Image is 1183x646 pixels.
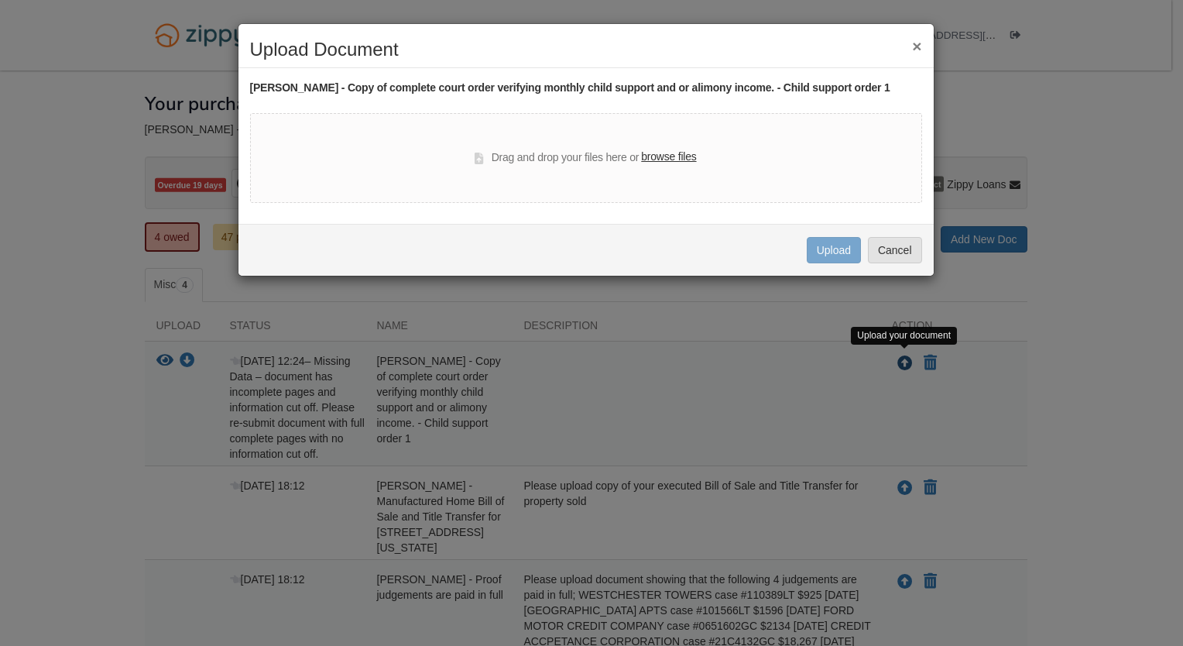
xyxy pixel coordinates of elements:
h2: Upload Document [250,40,922,60]
div: Drag and drop your files here or [475,149,696,167]
div: Upload your document [851,327,957,345]
div: [PERSON_NAME] - Copy of complete court order verifying monthly child support and or alimony incom... [250,80,922,97]
button: Cancel [868,237,922,263]
button: × [912,38,921,54]
label: browse files [641,149,696,166]
button: Upload [807,237,861,263]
